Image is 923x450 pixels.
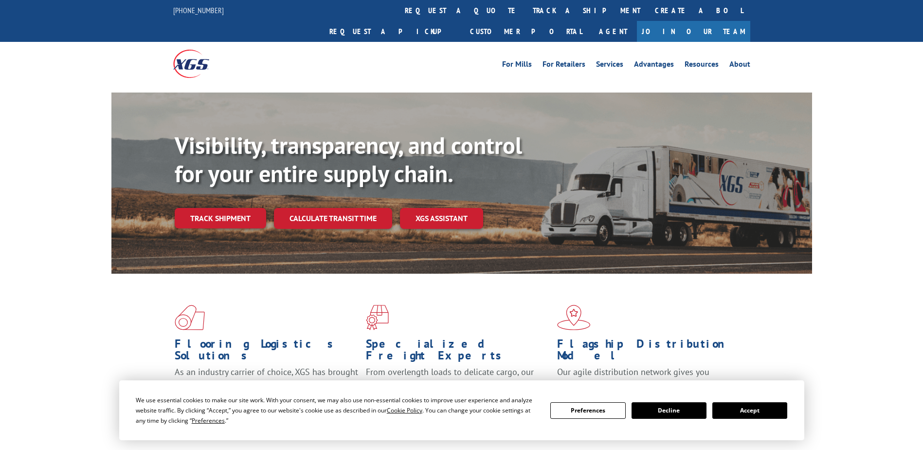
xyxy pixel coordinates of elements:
span: Cookie Policy [387,406,422,414]
a: For Mills [502,60,532,71]
a: About [729,60,750,71]
a: Agent [589,21,637,42]
a: Resources [685,60,719,71]
a: Advantages [634,60,674,71]
a: Services [596,60,623,71]
div: We use essential cookies to make our site work. With your consent, we may also use non-essential ... [136,395,539,426]
h1: Flooring Logistics Solutions [175,338,359,366]
h1: Flagship Distribution Model [557,338,741,366]
a: XGS ASSISTANT [400,208,483,229]
h1: Specialized Freight Experts [366,338,550,366]
a: [PHONE_NUMBER] [173,5,224,15]
a: Join Our Team [637,21,750,42]
button: Accept [712,402,787,419]
button: Decline [632,402,706,419]
img: xgs-icon-flagship-distribution-model-red [557,305,591,330]
p: From overlength loads to delicate cargo, our experienced staff knows the best way to move your fr... [366,366,550,410]
button: Preferences [550,402,625,419]
a: Request a pickup [322,21,463,42]
a: Customer Portal [463,21,589,42]
span: Our agile distribution network gives you nationwide inventory management on demand. [557,366,736,389]
a: Calculate transit time [274,208,392,229]
div: Cookie Consent Prompt [119,380,804,440]
span: As an industry carrier of choice, XGS has brought innovation and dedication to flooring logistics... [175,366,358,401]
span: Preferences [192,416,225,425]
img: xgs-icon-focused-on-flooring-red [366,305,389,330]
b: Visibility, transparency, and control for your entire supply chain. [175,130,522,188]
a: For Retailers [543,60,585,71]
img: xgs-icon-total-supply-chain-intelligence-red [175,305,205,330]
a: Track shipment [175,208,266,228]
